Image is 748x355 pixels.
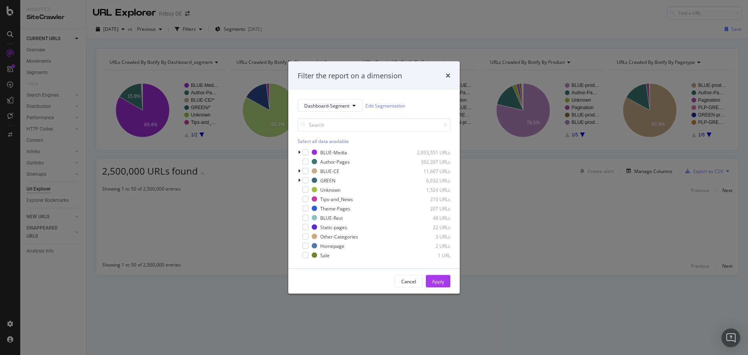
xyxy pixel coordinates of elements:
div: Apply [432,278,444,284]
div: Other-Categories [320,233,358,240]
div: Theme-Pages [320,205,350,212]
span: Dashboard-Segment [304,102,349,109]
div: 1 URL [412,252,450,258]
div: 22 URLs [412,224,450,230]
div: Unknown [320,186,340,193]
div: BLUE-Rest [320,214,343,221]
button: Cancel [395,275,423,288]
a: Edit Segmentation [365,101,405,110]
div: GREEN [320,177,335,184]
div: 392,397 URLs [412,158,450,165]
div: Homepage [320,242,344,249]
button: Apply [426,275,450,288]
div: Select all data available [298,138,450,145]
div: 2,093,551 URLs [412,149,450,155]
div: Filter the report on a dimension [298,71,402,81]
div: 2 URLs [412,242,450,249]
div: Tips-and_News [320,196,353,202]
div: BLUE-Media [320,149,347,155]
div: 207 URLs [412,205,450,212]
input: Search [298,118,450,132]
div: 11,667 URLs [412,168,450,174]
div: 3 URLs [412,233,450,240]
div: 48 URLs [412,214,450,221]
div: Sale [320,252,330,258]
div: BLUE-CE [320,168,339,174]
div: 210 URLs [412,196,450,202]
div: times [446,71,450,81]
div: Static-pages [320,224,347,230]
div: Cancel [401,278,416,284]
div: 1,524 URLs [412,186,450,193]
div: modal [288,61,460,294]
div: Author-Pages [320,158,350,165]
div: 6,632 URLs [412,177,450,184]
button: Dashboard-Segment [298,99,362,112]
div: Open Intercom Messenger [722,329,740,347]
